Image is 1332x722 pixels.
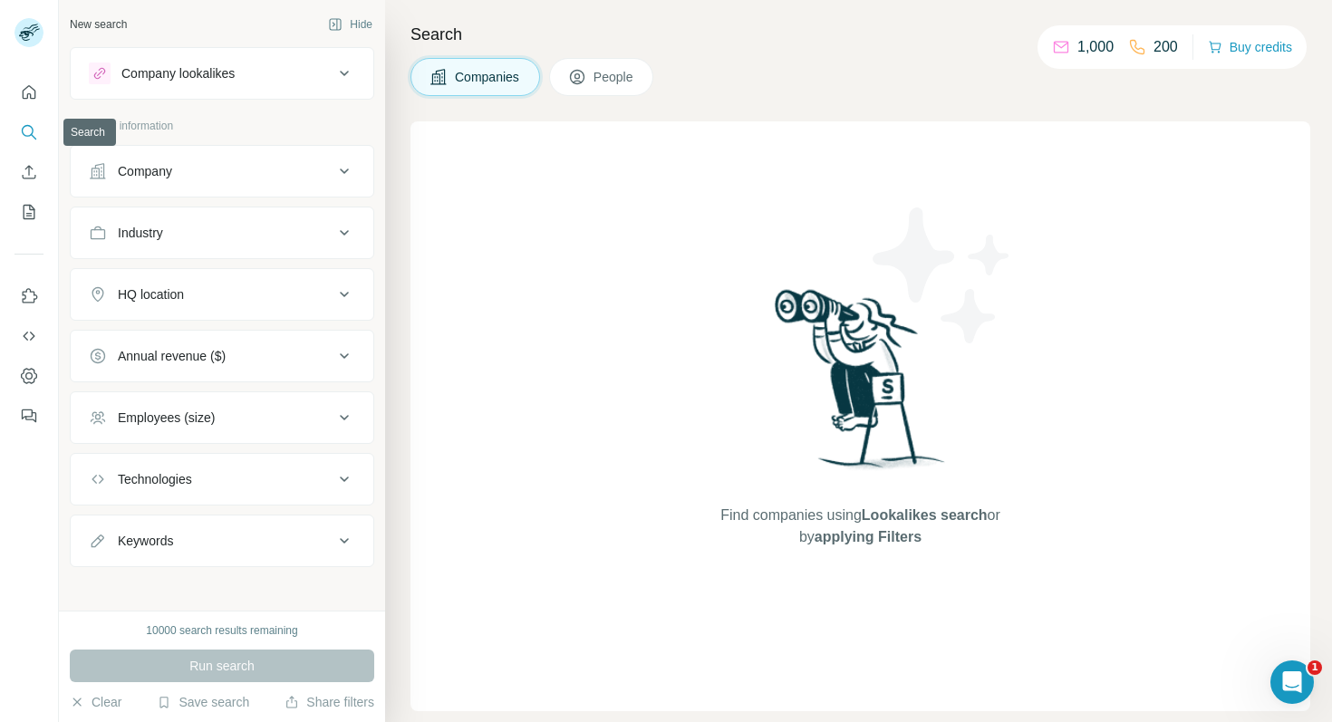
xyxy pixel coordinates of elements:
[14,116,43,149] button: Search
[71,334,373,378] button: Annual revenue ($)
[70,693,121,711] button: Clear
[14,196,43,228] button: My lists
[315,11,385,38] button: Hide
[14,156,43,188] button: Enrich CSV
[121,64,235,82] div: Company lookalikes
[118,162,172,180] div: Company
[71,149,373,193] button: Company
[455,68,521,86] span: Companies
[118,347,226,365] div: Annual revenue ($)
[767,284,955,486] img: Surfe Illustration - Woman searching with binoculars
[715,505,1005,548] span: Find companies using or by
[70,16,127,33] div: New search
[118,532,173,550] div: Keywords
[861,194,1024,357] img: Surfe Illustration - Stars
[410,22,1310,47] h4: Search
[1208,34,1292,60] button: Buy credits
[14,280,43,313] button: Use Surfe on LinkedIn
[1153,36,1178,58] p: 200
[71,396,373,439] button: Employees (size)
[815,529,922,544] span: applying Filters
[71,211,373,255] button: Industry
[146,622,297,639] div: 10000 search results remaining
[14,360,43,392] button: Dashboard
[118,470,192,488] div: Technologies
[14,400,43,432] button: Feedback
[71,273,373,316] button: HQ location
[285,693,374,711] button: Share filters
[1308,660,1322,675] span: 1
[1077,36,1114,58] p: 1,000
[71,52,373,95] button: Company lookalikes
[71,457,373,501] button: Technologies
[118,409,215,427] div: Employees (size)
[862,507,988,523] span: Lookalikes search
[70,118,374,134] p: Company information
[71,519,373,563] button: Keywords
[594,68,635,86] span: People
[157,693,249,711] button: Save search
[14,320,43,352] button: Use Surfe API
[118,224,163,242] div: Industry
[14,76,43,109] button: Quick start
[118,285,184,303] div: HQ location
[1270,660,1314,704] iframe: Intercom live chat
